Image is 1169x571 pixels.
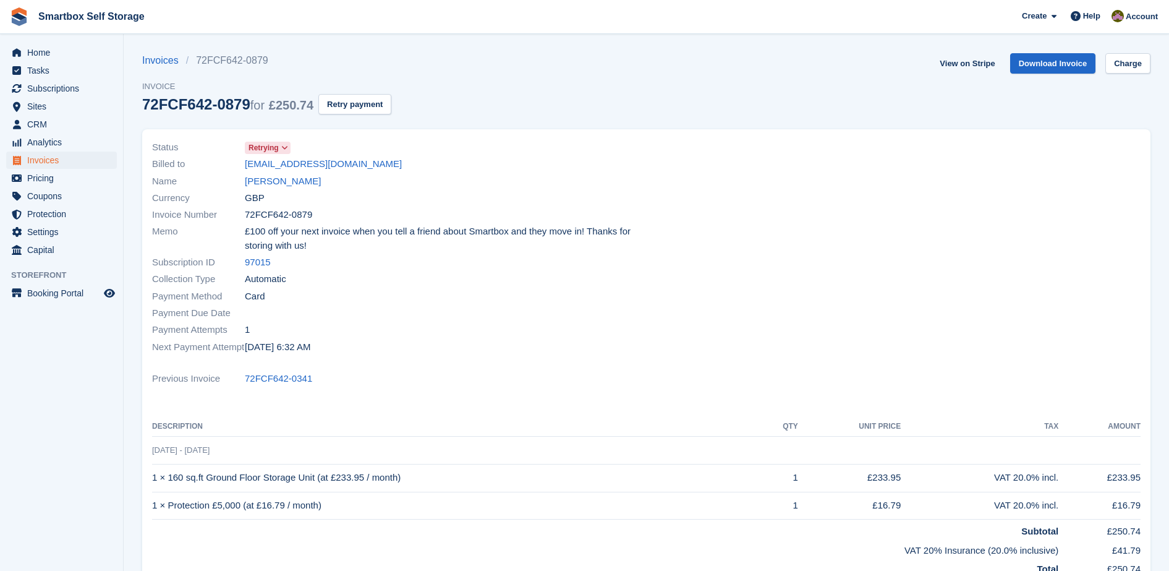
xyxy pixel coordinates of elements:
span: 1 [245,323,250,337]
span: Home [27,44,101,61]
span: GBP [245,191,265,205]
a: menu [6,285,117,302]
a: [EMAIL_ADDRESS][DOMAIN_NAME] [245,157,402,171]
span: Settings [27,223,101,241]
span: Payment Due Date [152,306,245,320]
span: Previous Invoice [152,372,245,386]
a: Smartbox Self Storage [33,6,150,27]
img: Kayleigh Devlin [1112,10,1124,22]
span: CRM [27,116,101,133]
span: Invoices [27,152,101,169]
span: Subscription ID [152,255,245,270]
span: Protection [27,205,101,223]
span: Create [1022,10,1047,22]
a: View on Stripe [935,53,1000,74]
span: Card [245,290,265,304]
span: £250.74 [269,98,313,112]
nav: breadcrumbs [142,53,391,68]
td: £41.79 [1058,539,1141,558]
span: Booking Portal [27,285,101,302]
a: Preview store [102,286,117,301]
span: Retrying [249,142,279,153]
span: [DATE] - [DATE] [152,445,210,455]
td: £16.79 [798,492,901,520]
td: £250.74 [1058,520,1141,539]
a: menu [6,187,117,205]
button: Retry payment [318,94,391,114]
img: stora-icon-8386f47178a22dfd0bd8f6a31ec36ba5ce8667c1dd55bd0f319d3a0aa187defe.svg [10,7,28,26]
span: Coupons [27,187,101,205]
strong: Subtotal [1021,526,1058,536]
td: 1 [760,464,797,492]
div: VAT 20.0% incl. [901,499,1058,513]
a: menu [6,152,117,169]
div: VAT 20.0% incl. [901,471,1058,485]
span: Storefront [11,269,123,281]
td: 1 × Protection £5,000 (at £16.79 / month) [152,492,760,520]
span: for [250,98,265,112]
span: Help [1083,10,1100,22]
span: Status [152,140,245,155]
a: 72FCF642-0341 [245,372,312,386]
td: VAT 20% Insurance (20.0% inclusive) [152,539,1058,558]
span: 72FCF642-0879 [245,208,312,222]
a: menu [6,241,117,259]
a: menu [6,80,117,97]
div: 72FCF642-0879 [142,96,313,113]
time: 2025-09-23 05:32:11 UTC [245,340,310,354]
span: Currency [152,191,245,205]
td: £233.95 [1058,464,1141,492]
span: Name [152,174,245,189]
span: Tasks [27,62,101,79]
a: menu [6,223,117,241]
a: menu [6,205,117,223]
span: Payment Method [152,290,245,304]
td: 1 [760,492,797,520]
a: menu [6,44,117,61]
a: menu [6,62,117,79]
span: Subscriptions [27,80,101,97]
th: Description [152,417,760,437]
span: Next Payment Attempt [152,340,245,354]
td: £16.79 [1058,492,1141,520]
span: Capital [27,241,101,259]
span: Automatic [245,272,286,286]
span: Invoice [142,80,391,93]
span: Billed to [152,157,245,171]
a: menu [6,134,117,151]
th: Amount [1058,417,1141,437]
span: Collection Type [152,272,245,286]
span: £100 off your next invoice when you tell a friend about Smartbox and they move in! Thanks for sto... [245,225,639,252]
a: Charge [1105,53,1150,74]
a: Invoices [142,53,186,68]
td: 1 × 160 sq.ft Ground Floor Storage Unit (at £233.95 / month) [152,464,760,492]
span: Invoice Number [152,208,245,222]
a: 97015 [245,255,271,270]
a: menu [6,98,117,115]
a: Retrying [245,140,291,155]
td: £233.95 [798,464,901,492]
span: Sites [27,98,101,115]
a: Download Invoice [1010,53,1096,74]
th: Tax [901,417,1058,437]
th: QTY [760,417,797,437]
a: menu [6,116,117,133]
span: Pricing [27,170,101,187]
a: menu [6,170,117,187]
th: Unit Price [798,417,901,437]
span: Account [1126,11,1158,23]
span: Analytics [27,134,101,151]
span: Memo [152,225,245,252]
a: [PERSON_NAME] [245,174,321,189]
span: Payment Attempts [152,323,245,337]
